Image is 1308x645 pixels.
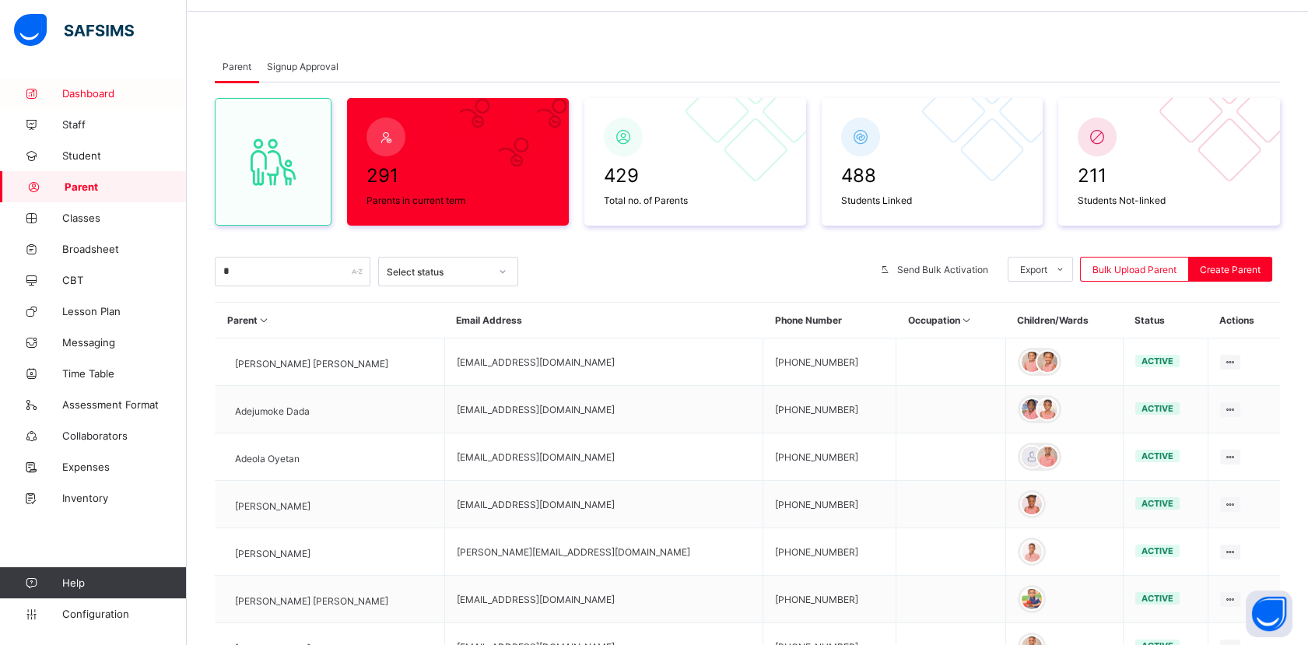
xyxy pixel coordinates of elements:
span: 211 [1078,164,1261,187]
span: active [1141,498,1173,509]
span: Inventory [62,492,187,504]
span: Collaborators [62,429,187,442]
i: Sort in Ascending Order [258,314,271,326]
th: Status [1123,303,1208,338]
td: [PHONE_NUMBER] [763,528,896,576]
span: Staff [62,118,187,131]
span: Adejumoke Dada [235,405,310,417]
span: Dashboard [62,87,187,100]
span: Students Linked [841,195,1024,206]
span: Adeola Oyetan [235,453,300,464]
th: Children/Wards [1005,303,1123,338]
span: Assessment Format [62,398,187,411]
td: [PHONE_NUMBER] [763,386,896,433]
span: Time Table [62,367,187,380]
div: Select status [387,266,489,278]
span: [PERSON_NAME] [235,548,310,559]
td: [PERSON_NAME][EMAIL_ADDRESS][DOMAIN_NAME] [444,528,763,576]
img: safsims [14,14,134,47]
span: Broadsheet [62,243,187,255]
span: 291 [366,164,549,187]
span: Expenses [62,461,187,473]
span: 429 [604,164,787,187]
span: Student [62,149,187,162]
td: [EMAIL_ADDRESS][DOMAIN_NAME] [444,481,763,528]
span: Parent [223,61,251,72]
span: Help [62,577,186,589]
span: [PERSON_NAME] [PERSON_NAME] [235,595,388,607]
td: [PHONE_NUMBER] [763,481,896,528]
th: Actions [1208,303,1280,338]
span: Students Not-linked [1078,195,1261,206]
span: Parents in current term [366,195,549,206]
span: Parent [65,181,187,193]
th: Parent [216,303,445,338]
td: [EMAIL_ADDRESS][DOMAIN_NAME] [444,386,763,433]
span: [PERSON_NAME] [235,500,310,512]
span: active [1141,593,1173,604]
span: 488 [841,164,1024,187]
span: [PERSON_NAME] [PERSON_NAME] [235,358,388,370]
button: Open asap [1246,591,1292,637]
th: Phone Number [763,303,896,338]
td: [EMAIL_ADDRESS][DOMAIN_NAME] [444,338,763,386]
span: active [1141,356,1173,366]
th: Email Address [444,303,763,338]
span: active [1141,545,1173,556]
span: Classes [62,212,187,224]
span: active [1141,450,1173,461]
span: Export [1020,264,1047,275]
td: [EMAIL_ADDRESS][DOMAIN_NAME] [444,433,763,481]
span: Create Parent [1200,264,1261,275]
span: CBT [62,274,187,286]
td: [PHONE_NUMBER] [763,576,896,623]
th: Occupation [896,303,1005,338]
i: Sort in Ascending Order [959,314,973,326]
td: [PHONE_NUMBER] [763,433,896,481]
span: Bulk Upload Parent [1092,264,1176,275]
span: Lesson Plan [62,305,187,317]
span: Signup Approval [267,61,338,72]
td: [PHONE_NUMBER] [763,338,896,386]
span: Configuration [62,608,186,620]
span: Messaging [62,336,187,349]
span: Total no. of Parents [604,195,787,206]
td: [EMAIL_ADDRESS][DOMAIN_NAME] [444,576,763,623]
span: active [1141,403,1173,414]
span: Send Bulk Activation [897,264,988,275]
